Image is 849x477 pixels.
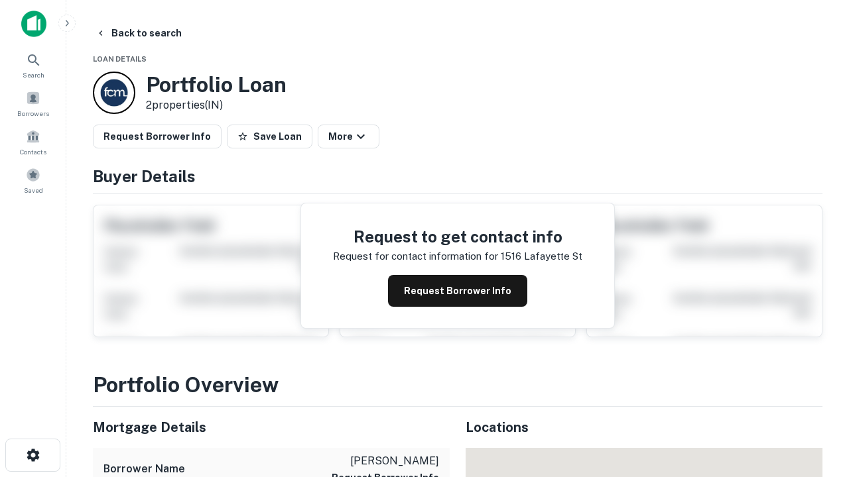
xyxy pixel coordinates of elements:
h4: Request to get contact info [333,225,582,248]
span: Borrowers [17,108,49,119]
a: Saved [4,162,62,198]
h5: Mortgage Details [93,417,450,437]
p: 2 properties (IN) [146,97,287,113]
span: Contacts [20,146,46,157]
h3: Portfolio Overview [93,369,822,401]
span: Search [23,70,44,80]
button: Request Borrower Info [93,125,222,148]
span: Saved [24,185,43,195]
h3: Portfolio Loan [146,72,287,97]
button: Back to search [90,21,187,45]
p: 1516 lafayette st [501,248,582,264]
h5: Locations [466,417,822,437]
iframe: Chat Widget [783,371,849,435]
h4: Buyer Details [93,164,822,188]
a: Contacts [4,124,62,160]
button: More [318,125,379,148]
h6: Borrower Name [103,461,185,477]
a: Borrowers [4,85,62,121]
button: Request Borrower Info [388,275,527,307]
span: Loan Details [93,55,147,63]
button: Save Loan [227,125,312,148]
p: [PERSON_NAME] [332,453,439,469]
p: Request for contact information for [333,248,498,264]
img: capitalize-icon.png [21,11,46,37]
a: Search [4,47,62,83]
